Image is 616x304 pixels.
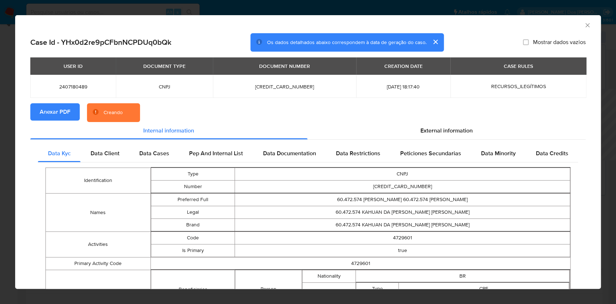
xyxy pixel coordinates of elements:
[139,60,190,72] div: DOCUMENT TYPE
[30,38,171,47] h2: Case Id - YHx0d2re9pCFbnNCPDUq0bQk
[151,206,235,219] td: Legal
[30,122,586,139] div: Detailed info
[336,149,380,157] span: Data Restrictions
[481,149,516,157] span: Data Minority
[30,103,80,121] button: Anexar PDF
[91,149,119,157] span: Data Client
[235,232,570,244] td: 4729601
[39,83,107,90] span: 2407180489
[380,60,427,72] div: CREATION DATE
[235,206,570,219] td: 60.472.574 KAHUAN DA [PERSON_NAME] [PERSON_NAME]
[151,244,235,257] td: Is Primary
[46,232,151,257] td: Activities
[48,149,71,157] span: Data Kyc
[46,168,151,194] td: Identification
[151,219,235,231] td: Brand
[584,22,590,28] button: Fechar a janela
[523,39,529,45] input: Mostrar dados vazios
[189,149,243,157] span: Pep And Internal List
[151,232,235,244] td: Code
[235,244,570,257] td: true
[104,109,123,116] div: Creando
[40,104,70,120] span: Anexar PDF
[59,60,87,72] div: USER ID
[38,145,578,162] div: Detailed internal info
[365,83,442,90] span: [DATE] 18:17:40
[151,181,235,193] td: Number
[46,194,151,232] td: Names
[151,168,235,181] td: Type
[150,257,570,270] td: 4729601
[151,194,235,206] td: Preferred Full
[420,126,473,135] span: External information
[536,149,568,157] span: Data Credits
[427,33,444,51] button: cerrar
[263,149,316,157] span: Data Documentation
[491,83,546,90] span: RECURSOS_ILEGÍTIMOS
[143,126,194,135] span: Internal information
[235,181,570,193] td: [CREDIT_CARD_NUMBER]
[235,219,570,231] td: 60.472.574 KAHUAN DA [PERSON_NAME] [PERSON_NAME]
[124,83,204,90] span: CNPJ
[267,39,427,46] span: Os dados detalhados abaixo correspondem à data de geração do caso.
[533,39,586,46] span: Mostrar dados vazios
[499,60,537,72] div: CASE RULES
[139,149,169,157] span: Data Cases
[255,60,314,72] div: DOCUMENT NUMBER
[400,149,461,157] span: Peticiones Secundarias
[222,83,348,90] span: [CREDIT_CARD_NUMBER]
[46,257,151,270] td: Primary Activity Code
[235,194,570,206] td: 60.472.574 [PERSON_NAME] 60.472.574 [PERSON_NAME]
[15,15,601,289] div: closure-recommendation-modal
[399,283,569,295] td: CPF
[356,270,569,283] td: BR
[302,270,356,283] td: Nationality
[356,283,399,295] td: Type
[235,168,570,181] td: CNPJ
